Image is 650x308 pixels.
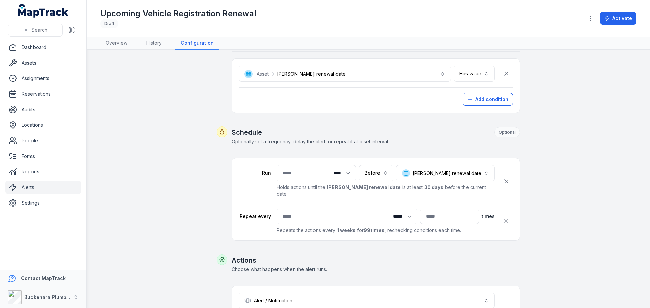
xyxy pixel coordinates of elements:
h1: Upcoming Vehicle Registration Renewal [100,8,256,19]
button: [PERSON_NAME] renewal date [396,165,495,181]
a: Audits [5,103,81,116]
div: Draft [100,19,118,28]
a: Locations [5,118,81,132]
strong: 1 weeks [337,227,356,233]
a: History [141,37,167,50]
p: Repeats the actions every for , rechecking conditions each time. [277,227,495,234]
a: Overview [100,37,133,50]
strong: Contact MapTrack [21,275,66,281]
span: Choose what happens when the alert runs. [232,266,327,272]
label: Repeat every [239,213,271,220]
h2: Schedule [232,127,520,137]
div: Optional [494,127,520,137]
label: Run [239,170,271,176]
strong: 30 days [424,184,443,190]
button: Add condition [463,93,513,106]
a: Settings [5,196,81,210]
span: times [482,213,495,220]
a: Alerts [5,181,81,194]
a: Configuration [175,37,219,50]
span: Search [31,27,47,33]
button: Activate [600,12,636,25]
button: Has value [454,66,495,82]
strong: Buckenara Plumbing Gas & Electrical [24,294,113,300]
a: Dashboard [5,41,81,54]
p: Holds actions until the is at least before the current date. [277,184,495,197]
strong: 99 times [364,227,385,233]
a: Reports [5,165,81,179]
button: Before [359,165,393,181]
a: People [5,134,81,147]
span: Optionally set a frequency, delay the alert, or repeat it at a set interval. [232,139,389,144]
a: Assignments [5,72,81,85]
button: Search [8,24,63,37]
a: MapTrack [18,4,69,18]
a: Assets [5,56,81,70]
a: Reservations [5,87,81,101]
button: Asset[PERSON_NAME] renewal date [239,66,451,82]
h2: Actions [232,256,520,265]
strong: [PERSON_NAME] renewal date [327,184,401,190]
a: Forms [5,149,81,163]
